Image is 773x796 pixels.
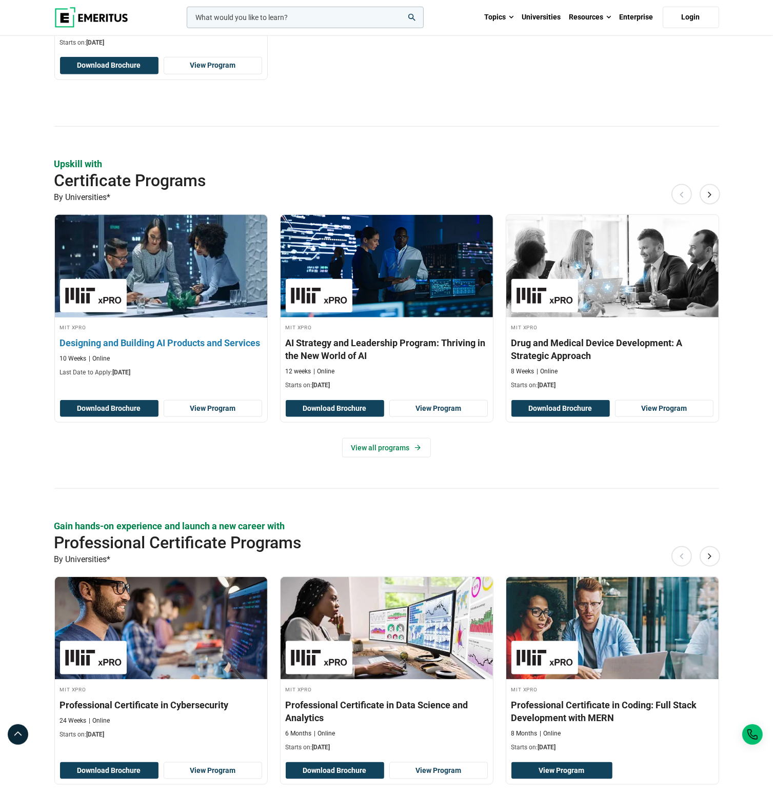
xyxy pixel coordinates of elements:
[54,532,652,553] h2: Professional Certificate Programs
[55,577,267,680] img: Professional Certificate in Cybersecurity | Online Cybersecurity Course
[517,646,573,669] img: MIT xPRO
[164,400,262,417] a: View Program
[60,57,158,74] button: Download Brochure
[60,354,87,363] p: 10 Weeks
[281,215,493,395] a: AI and Machine Learning Course by MIT xPRO - October 30, 2025 MIT xPRO MIT xPRO AI Strategy and L...
[312,382,330,389] span: [DATE]
[60,717,87,725] p: 24 Weeks
[511,762,612,780] a: View Program
[511,336,713,362] h3: Drug and Medical Device Development: A Strategic Approach
[506,215,719,395] a: Healthcare Course by MIT xPRO - November 13, 2025 MIT xPRO MIT xPRO Drug and Medical Device Devel...
[286,381,488,390] p: Starts on:
[286,699,488,724] h3: Professional Certificate in Data Science and Analytics
[286,400,384,417] button: Download Brochure
[517,284,573,307] img: MIT xPRO
[314,367,335,376] p: Online
[44,210,278,323] img: Designing and Building AI Products and Services | Online Product Design and Innovation Course
[511,400,610,417] button: Download Brochure
[342,438,431,457] a: View all programs
[60,323,262,331] h4: MIT xPRO
[164,762,262,780] a: View Program
[663,7,719,28] a: Login
[55,577,267,744] a: Cybersecurity Course by MIT xPRO - October 16, 2025 MIT xPRO MIT xPRO Professional Certificate in...
[389,400,488,417] a: View Program
[87,39,105,46] span: [DATE]
[55,215,267,382] a: Product Design and Innovation Course by MIT xPRO - October 16, 2025 MIT xPRO MIT xPRO Designing a...
[164,57,262,74] a: View Program
[671,546,692,567] button: Previous
[281,577,493,680] img: Professional Certificate in Data Science and Analytics | Online Data Science and Analytics Course
[286,323,488,331] h4: MIT xPRO
[89,717,110,725] p: Online
[286,685,488,693] h4: MIT xPRO
[389,762,488,780] a: View Program
[187,7,424,28] input: woocommerce-product-search-field-0
[511,367,534,376] p: 8 Weeks
[700,184,720,205] button: Next
[89,354,110,363] p: Online
[54,157,719,170] p: Upskill with
[286,743,488,752] p: Starts on:
[60,38,262,47] p: Starts on:
[286,729,312,738] p: 6 Months
[87,731,105,738] span: [DATE]
[312,744,330,751] span: [DATE]
[506,577,719,680] img: Professional Certificate in Coding: Full Stack Development with MERN | Online Coding Course
[60,368,262,377] p: Last Date to Apply:
[60,400,158,417] button: Download Brochure
[281,577,493,757] a: Data Science and Analytics Course by MIT xPRO - October 16, 2025 MIT xPRO MIT xPRO Professional C...
[511,323,713,331] h4: MIT xPRO
[60,336,262,349] h3: Designing and Building AI Products and Services
[540,729,561,738] p: Online
[506,215,719,317] img: Drug and Medical Device Development: A Strategic Approach | Online Healthcare Course
[286,367,311,376] p: 12 weeks
[511,685,713,693] h4: MIT xPRO
[60,685,262,693] h4: MIT xPRO
[54,170,652,191] h2: Certificate Programs
[291,284,347,307] img: MIT xPRO
[54,520,719,532] p: Gain hands-on experience and launch a new career with
[60,730,262,739] p: Starts on:
[615,400,713,417] a: View Program
[538,744,556,751] span: [DATE]
[65,646,122,669] img: MIT xPRO
[511,729,538,738] p: 8 Months
[700,546,720,567] button: Next
[671,184,692,205] button: Previous
[60,762,158,780] button: Download Brochure
[511,699,713,724] h3: Professional Certificate in Coding: Full Stack Development with MERN
[281,215,493,317] img: AI Strategy and Leadership Program: Thriving in the New World of AI | Online AI and Machine Learn...
[538,382,556,389] span: [DATE]
[291,646,347,669] img: MIT xPRO
[54,553,719,566] p: By Universities*
[286,762,384,780] button: Download Brochure
[112,369,130,376] span: [DATE]
[286,336,488,362] h3: AI Strategy and Leadership Program: Thriving in the New World of AI
[65,284,122,307] img: MIT xPRO
[54,191,719,204] p: By Universities*
[60,699,262,711] h3: Professional Certificate in Cybersecurity
[511,743,713,752] p: Starts on:
[511,381,713,390] p: Starts on:
[537,367,558,376] p: Online
[506,577,719,757] a: Coding Course by MIT xPRO - November 13, 2025 MIT xPRO MIT xPRO Professional Certificate in Codin...
[314,729,335,738] p: Online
